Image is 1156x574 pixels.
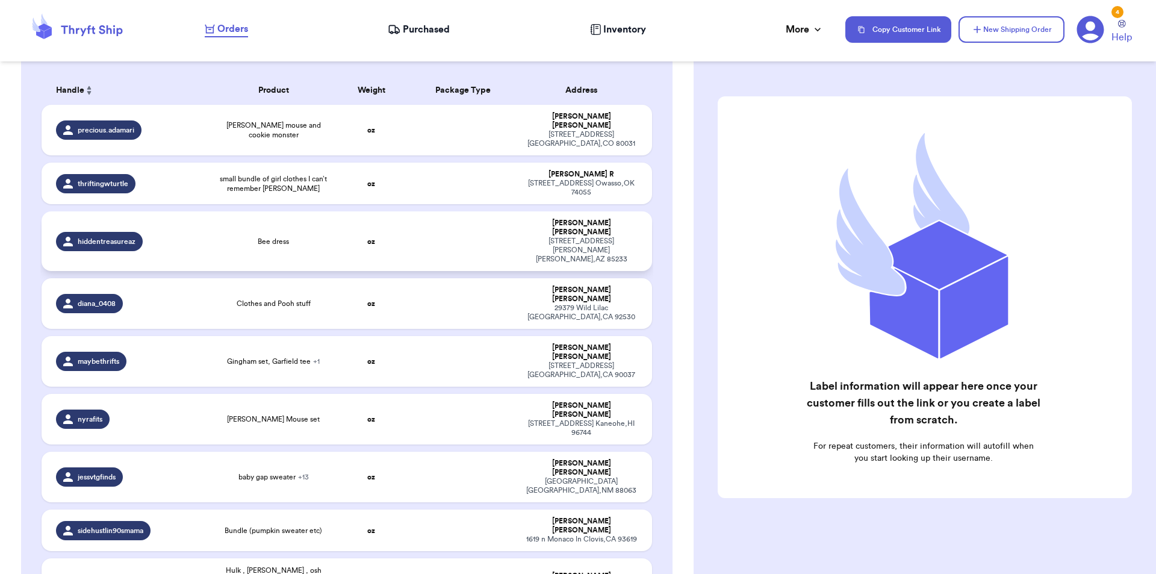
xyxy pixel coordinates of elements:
[220,120,328,140] span: [PERSON_NAME] mouse and cookie monster
[213,76,335,105] th: Product
[56,84,84,97] span: Handle
[408,76,518,105] th: Package Type
[525,170,638,179] div: [PERSON_NAME] R
[1077,16,1104,43] a: 4
[225,526,322,535] span: Bundle (pumpkin sweater etc)
[806,440,1041,464] p: For repeat customers, their information will autofill when you start looking up their username.
[237,299,311,308] span: Clothes and Pooh stuff
[1111,30,1132,45] span: Help
[78,414,102,424] span: nyrafits
[227,357,320,366] span: Gingham set, Garfield tee
[525,219,638,237] div: [PERSON_NAME] [PERSON_NAME]
[78,472,116,482] span: jessvtgfinds
[525,517,638,535] div: [PERSON_NAME] [PERSON_NAME]
[78,357,119,366] span: maybethrifts
[525,112,638,130] div: [PERSON_NAME] [PERSON_NAME]
[78,237,135,246] span: hiddentreasureaz
[525,285,638,304] div: [PERSON_NAME] [PERSON_NAME]
[238,472,309,482] span: baby gap sweater
[525,459,638,477] div: [PERSON_NAME] [PERSON_NAME]
[590,22,646,37] a: Inventory
[786,22,824,37] div: More
[959,16,1064,43] button: New Shipping Order
[78,125,134,135] span: precious.adamari
[367,358,375,365] strong: oz
[313,358,320,365] span: + 1
[298,473,309,481] span: + 13
[78,179,128,189] span: thriftingwturtle
[335,76,408,105] th: Weight
[603,22,646,37] span: Inventory
[217,22,248,36] span: Orders
[525,477,638,495] div: [GEOGRAPHIC_DATA] [GEOGRAPHIC_DATA] , NM 88063
[367,527,375,534] strong: oz
[78,299,116,308] span: diana_0408
[806,378,1041,428] h2: Label information will appear here once your customer fills out the link or you create a label fr...
[525,237,638,264] div: [STREET_ADDRESS][PERSON_NAME] [PERSON_NAME] , AZ 85233
[1111,20,1132,45] a: Help
[367,416,375,423] strong: oz
[525,130,638,148] div: [STREET_ADDRESS] [GEOGRAPHIC_DATA] , CO 80031
[388,22,450,37] a: Purchased
[367,300,375,307] strong: oz
[525,401,638,419] div: [PERSON_NAME] [PERSON_NAME]
[258,237,289,246] span: Bee dress
[367,473,375,481] strong: oz
[220,174,328,193] span: small bundle of girl clothes I can’t remember [PERSON_NAME]
[367,180,375,187] strong: oz
[227,414,320,424] span: [PERSON_NAME] Mouse set
[367,238,375,245] strong: oz
[525,419,638,437] div: [STREET_ADDRESS] Kaneohe , HI 96744
[367,126,375,134] strong: oz
[78,526,143,535] span: sidehustlin90smama
[84,83,94,98] button: Sort ascending
[525,343,638,361] div: [PERSON_NAME] [PERSON_NAME]
[525,535,638,544] div: 1619 n Monaco ln Clovis , CA 93619
[1111,6,1123,18] div: 4
[525,304,638,322] div: 29379 Wild Lilac [GEOGRAPHIC_DATA] , CA 92530
[845,16,951,43] button: Copy Customer Link
[525,361,638,379] div: [STREET_ADDRESS] [GEOGRAPHIC_DATA] , CA 90037
[205,22,248,37] a: Orders
[403,22,450,37] span: Purchased
[518,76,652,105] th: Address
[525,179,638,197] div: [STREET_ADDRESS] Owasso , OK 74055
